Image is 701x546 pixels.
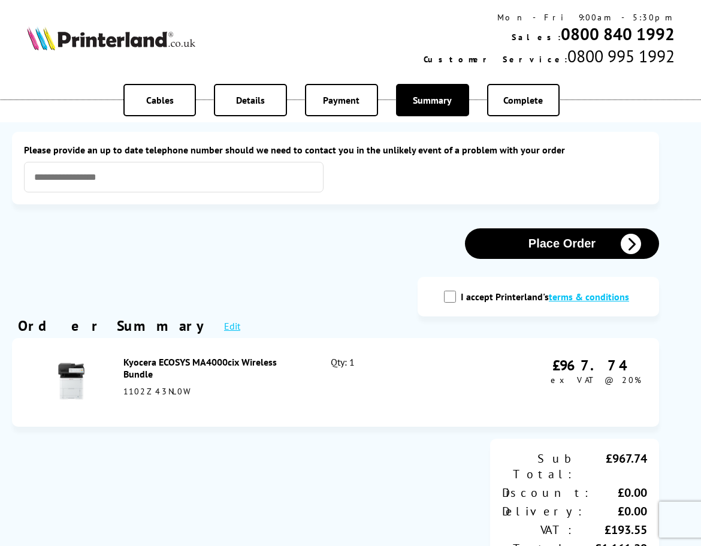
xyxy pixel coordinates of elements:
div: £967.74 [551,356,641,375]
div: Delivery: [502,503,585,519]
a: Edit [224,320,240,332]
span: Complete [503,94,543,106]
button: Place Order [465,228,659,259]
div: VAT: [502,522,575,538]
label: I accept Printerland's [461,291,635,303]
div: Kyocera ECOSYS MA4000cix Wireless Bundle [123,356,304,380]
img: Kyocera ECOSYS MA4000cix Wireless Bundle [50,360,92,402]
a: modal_tc [549,291,629,303]
span: Payment [323,94,359,106]
div: 1102Z43NL0W [123,386,304,397]
div: Mon - Fri 9:00am - 5:30pm [424,12,675,23]
div: Sub Total: [502,451,575,482]
label: Please provide an up to date telephone number should we need to contact you in the unlikely event... [24,144,647,156]
div: £967.74 [575,451,647,482]
a: 0800 840 1992 [561,23,675,45]
span: Summary [413,94,452,106]
div: Qty: 1 [331,356,455,409]
div: Discount: [502,485,591,500]
img: Printerland Logo [27,26,195,50]
div: £0.00 [585,503,647,519]
div: £0.00 [591,485,647,500]
div: £193.55 [575,522,647,538]
span: Customer Service: [424,54,567,65]
span: ex VAT @ 20% [551,375,641,385]
span: Cables [146,94,174,106]
div: Order Summary [18,316,212,335]
span: Sales: [512,32,561,43]
span: 0800 995 1992 [567,45,675,67]
span: Details [236,94,265,106]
